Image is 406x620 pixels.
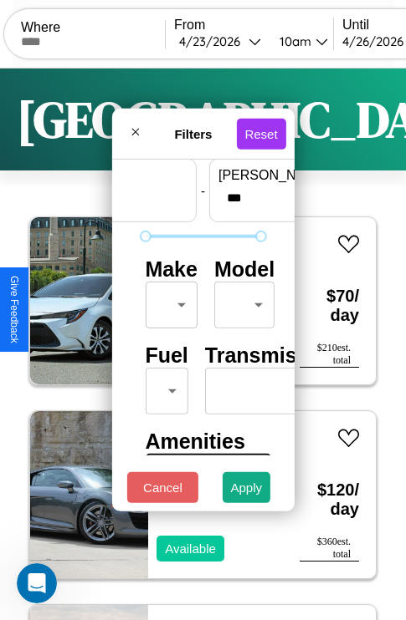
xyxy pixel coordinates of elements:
h4: Model [214,257,275,282]
label: [PERSON_NAME] [218,168,361,183]
h4: Filters [150,126,236,140]
h4: Transmission [205,343,340,368]
button: Apply [223,472,271,503]
div: 4 / 23 / 2026 [179,33,249,49]
label: From [174,18,333,33]
h4: Fuel [145,343,188,368]
iframe: Intercom live chat [17,563,57,603]
label: min price [45,168,188,183]
div: Give Feedback [8,276,20,343]
h4: Amenities [145,429,260,454]
button: 10am [266,33,333,50]
p: - [201,179,205,201]
h4: Make [145,257,198,282]
label: Where [21,20,165,35]
p: Available [165,537,216,560]
div: $ 360 est. total [300,536,359,562]
button: 4/23/2026 [174,33,266,50]
button: Reset [236,118,285,149]
div: $ 210 est. total [300,342,359,368]
h3: $ 70 / day [300,270,359,342]
button: Cancel [127,472,198,503]
h3: $ 120 / day [300,464,359,536]
div: 10am [271,33,316,49]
